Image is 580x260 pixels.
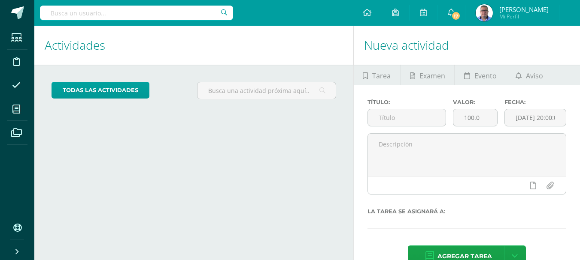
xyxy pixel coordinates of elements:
[364,26,570,65] h1: Nueva actividad
[419,66,445,86] span: Examen
[453,99,498,105] label: Valor:
[455,65,506,85] a: Evento
[40,6,233,20] input: Busca un usuario...
[499,13,549,20] span: Mi Perfil
[372,66,391,86] span: Tarea
[367,99,446,105] label: Título:
[526,66,543,86] span: Aviso
[506,65,552,85] a: Aviso
[453,109,497,126] input: Puntos máximos
[504,99,566,105] label: Fecha:
[52,82,149,99] a: todas las Actividades
[45,26,343,65] h1: Actividades
[354,65,400,85] a: Tarea
[451,11,461,21] span: 17
[367,208,566,215] label: La tarea se asignará a:
[474,66,497,86] span: Evento
[476,4,493,21] img: 285073c7e466a897ef1b71ab2e1bc043.png
[401,65,454,85] a: Examen
[499,5,549,14] span: [PERSON_NAME]
[505,109,566,126] input: Fecha de entrega
[368,109,446,126] input: Título
[197,82,335,99] input: Busca una actividad próxima aquí...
